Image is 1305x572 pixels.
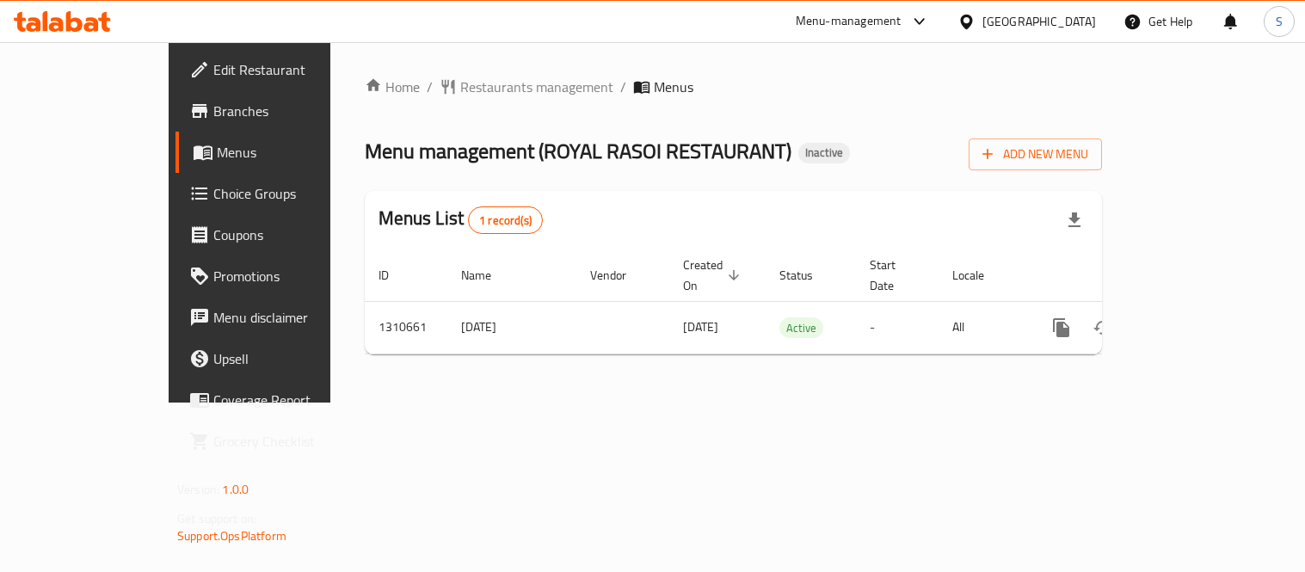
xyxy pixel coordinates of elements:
[440,77,613,97] a: Restaurants management
[379,206,543,234] h2: Menus List
[427,77,433,97] li: /
[175,421,386,462] a: Grocery Checklist
[779,318,823,338] span: Active
[1276,12,1283,31] span: S
[779,317,823,338] div: Active
[177,478,219,501] span: Version:
[982,144,1088,165] span: Add New Menu
[175,132,386,173] a: Menus
[365,132,791,170] span: Menu management ( ROYAL RASOI RESTAURANT )
[469,212,542,229] span: 1 record(s)
[379,265,411,286] span: ID
[365,301,447,354] td: 1310661
[175,338,386,379] a: Upsell
[213,59,372,80] span: Edit Restaurant
[447,301,576,354] td: [DATE]
[217,142,372,163] span: Menus
[213,101,372,121] span: Branches
[683,316,718,338] span: [DATE]
[175,49,386,90] a: Edit Restaurant
[779,265,835,286] span: Status
[1041,307,1082,348] button: more
[177,507,256,530] span: Get support on:
[683,255,745,296] span: Created On
[365,77,420,97] a: Home
[654,77,693,97] span: Menus
[798,143,850,163] div: Inactive
[365,77,1102,97] nav: breadcrumb
[620,77,626,97] li: /
[213,224,372,245] span: Coupons
[1027,249,1220,302] th: Actions
[213,348,372,369] span: Upsell
[213,431,372,452] span: Grocery Checklist
[461,265,514,286] span: Name
[468,206,543,234] div: Total records count
[213,183,372,204] span: Choice Groups
[870,255,918,296] span: Start Date
[460,77,613,97] span: Restaurants management
[590,265,649,286] span: Vendor
[952,265,1006,286] span: Locale
[222,478,249,501] span: 1.0.0
[856,301,939,354] td: -
[969,138,1102,170] button: Add New Menu
[177,525,286,547] a: Support.OpsPlatform
[796,11,902,32] div: Menu-management
[798,145,850,160] span: Inactive
[175,255,386,297] a: Promotions
[213,307,372,328] span: Menu disclaimer
[1082,307,1123,348] button: Change Status
[175,214,386,255] a: Coupons
[365,249,1220,354] table: enhanced table
[213,390,372,410] span: Coverage Report
[982,12,1096,31] div: [GEOGRAPHIC_DATA]
[175,90,386,132] a: Branches
[175,173,386,214] a: Choice Groups
[213,266,372,286] span: Promotions
[175,297,386,338] a: Menu disclaimer
[1054,200,1095,241] div: Export file
[939,301,1027,354] td: All
[175,379,386,421] a: Coverage Report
